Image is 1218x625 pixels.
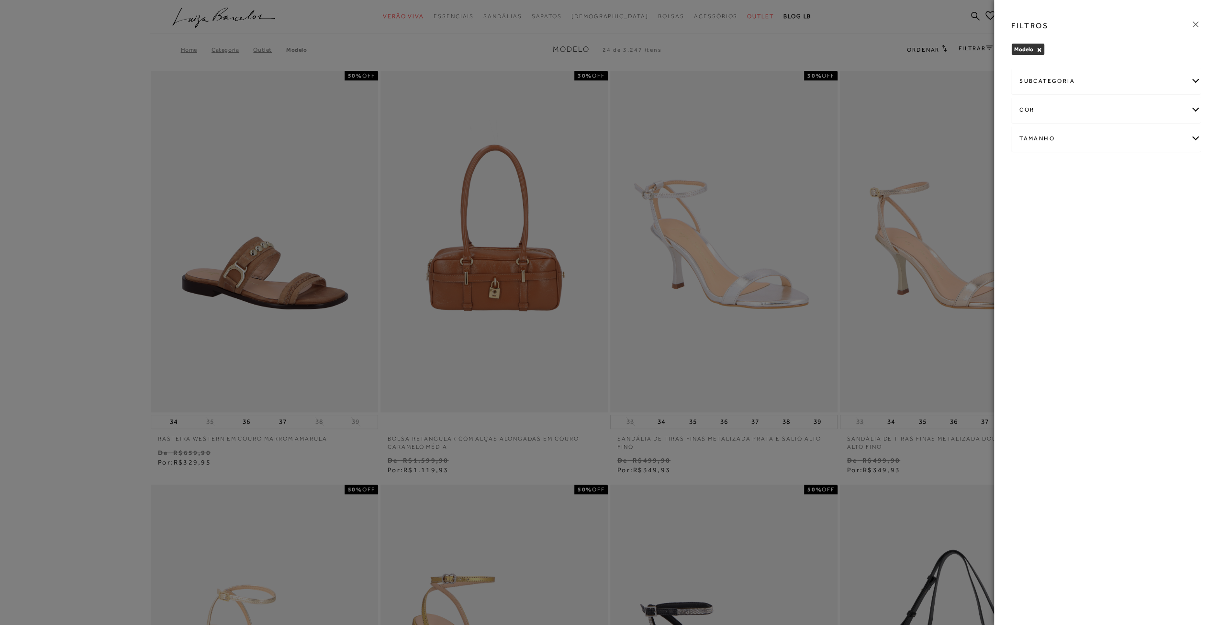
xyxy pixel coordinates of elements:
[1011,20,1048,31] h3: FILTROS
[1012,68,1200,94] div: subcategoria
[1012,97,1200,123] div: cor
[1037,46,1042,53] button: Modelo Close
[1012,126,1200,151] div: Tamanho
[1014,46,1033,53] span: Modelo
